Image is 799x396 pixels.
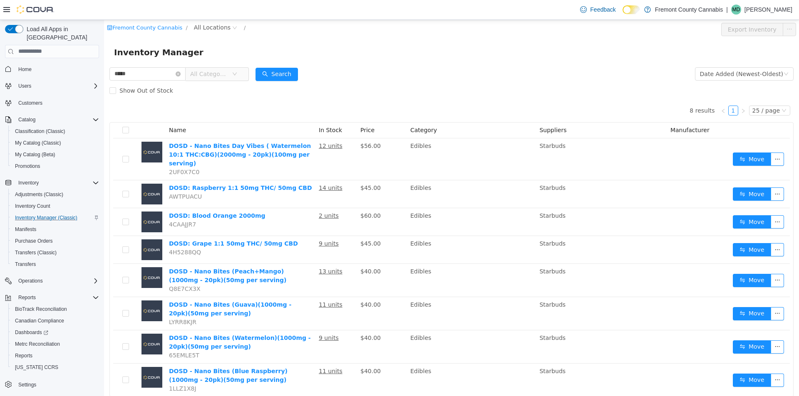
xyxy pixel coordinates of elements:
[629,320,667,334] button: icon: swapMove
[37,122,58,143] img: DOSD - Nano Bites Day Vibes ( Watermelon 10:1 THC:CBG)(2000mg - 20pk)(100mg per serving) placeholder
[12,126,69,136] a: Classification (Classic)
[648,86,676,95] div: 25 / page
[637,89,642,93] i: icon: right
[12,351,36,361] a: Reports
[8,362,102,373] button: [US_STATE] CCRS
[15,151,55,158] span: My Catalog (Beta)
[303,216,432,244] td: Edibles
[629,287,667,300] button: icon: swapMove
[15,293,99,303] span: Reports
[12,259,99,269] span: Transfers
[435,165,462,171] span: Starbuds
[12,189,67,199] a: Adjustments (Classic)
[8,350,102,362] button: Reports
[12,138,99,148] span: My Catalog (Classic)
[65,348,184,363] a: DOSD - Nano Bites (Blue Raspberry)(1000mg - 20pk)(50mg per serving)
[731,5,741,15] div: Megan Dame
[2,378,102,390] button: Settings
[667,195,680,209] button: icon: ellipsis
[15,115,99,125] span: Catalog
[435,107,462,113] span: Suppliers
[15,306,67,312] span: BioTrack Reconciliation
[15,276,46,286] button: Operations
[303,244,432,277] td: Edibles
[2,292,102,303] button: Reports
[15,226,36,233] span: Manifests
[15,380,40,390] a: Settings
[65,107,82,113] span: Name
[8,315,102,327] button: Canadian Compliance
[15,98,99,108] span: Customers
[65,173,98,180] span: AWTPUACU
[12,339,63,349] a: Metrc Reconciliation
[15,64,99,74] span: Home
[15,98,46,108] a: Customers
[435,248,462,255] span: Starbuds
[65,365,92,372] span: 1LLZ1X8J
[303,277,432,310] td: Edibles
[744,5,792,15] p: [PERSON_NAME]
[72,52,77,57] i: icon: close-circle
[303,188,432,216] td: Edibles
[8,338,102,350] button: Metrc Reconciliation
[8,137,102,149] button: My Catalog (Classic)
[629,195,667,209] button: icon: swapMove
[12,201,99,211] span: Inventory Count
[677,88,682,94] i: icon: down
[15,178,42,188] button: Inventory
[12,189,99,199] span: Adjustments (Classic)
[2,80,102,92] button: Users
[435,348,462,354] span: Starbuds
[2,114,102,125] button: Catalog
[215,123,238,129] u: 12 units
[15,364,58,371] span: [US_STATE] CCRS
[435,220,462,227] span: Starbuds
[667,167,680,181] button: icon: ellipsis
[256,165,277,171] span: $45.00
[65,220,194,227] a: DOSD: Grape 1:1 50mg THC/ 50mg CBD
[629,133,667,146] button: icon: swapMove
[2,177,102,189] button: Inventory
[586,86,610,96] li: 8 results
[82,5,83,11] span: /
[128,52,133,57] i: icon: down
[629,254,667,267] button: icon: swapMove
[17,5,54,14] img: Cova
[15,379,99,389] span: Settings
[65,266,97,272] span: Q8E7CX3X
[12,327,52,337] a: Dashboards
[12,248,60,258] a: Transfers (Classic)
[3,5,78,11] a: icon: shopFremont County Cannabis
[37,164,58,184] img: DOSD: Raspberry 1:1 50mg THC/ 50mg CBD placeholder
[435,281,462,288] span: Starbuds
[8,224,102,235] button: Manifests
[435,123,462,129] span: Starbuds
[256,315,277,321] span: $40.00
[667,223,680,236] button: icon: ellipsis
[12,224,40,234] a: Manifests
[12,339,99,349] span: Metrc Reconciliation
[8,125,102,137] button: Classification (Classic)
[629,223,667,236] button: icon: swapMove
[15,352,32,359] span: Reports
[303,310,432,344] td: Edibles
[680,52,685,57] i: icon: down
[18,180,39,186] span: Inventory
[15,261,36,268] span: Transfers
[3,5,8,10] i: icon: shop
[65,281,187,297] a: DOSD - Nano Bites (Guava)(1000mg - 20pk)(50mg per serving)
[215,281,238,288] u: 11 units
[623,14,623,15] span: Dark Mode
[2,63,102,75] button: Home
[12,351,99,361] span: Reports
[37,192,58,212] img: DOSD: Blood Orange 2000mg placeholder
[18,278,43,284] span: Operations
[732,5,740,15] span: MD
[15,81,35,91] button: Users
[15,64,35,74] a: Home
[8,160,102,172] button: Promotions
[667,254,680,267] button: icon: ellipsis
[15,140,61,146] span: My Catalog (Classic)
[12,161,44,171] a: Promotions
[8,303,102,315] button: BioTrack Reconciliation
